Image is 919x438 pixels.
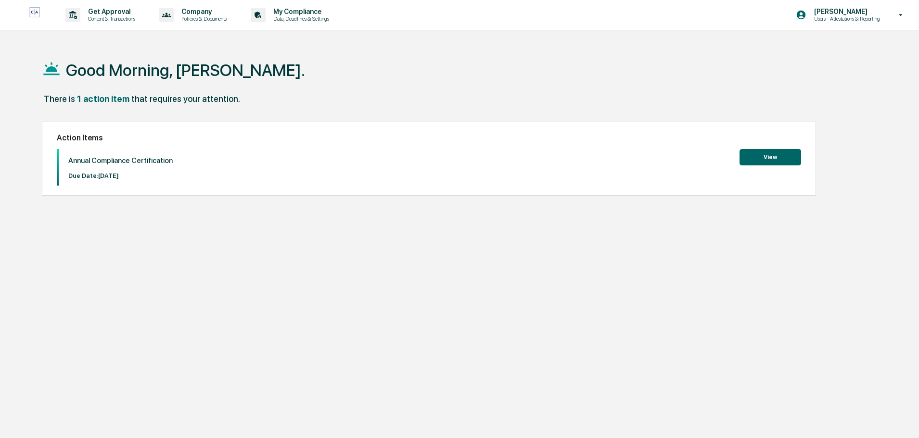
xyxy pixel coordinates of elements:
[23,7,46,23] img: logo
[806,8,885,15] p: [PERSON_NAME]
[174,15,231,22] p: Policies & Documents
[740,152,801,161] a: View
[66,61,305,80] h1: Good Morning, [PERSON_NAME].
[44,94,75,104] div: There is
[174,8,231,15] p: Company
[68,172,173,179] p: Due Date: [DATE]
[266,8,334,15] p: My Compliance
[68,156,173,165] p: Annual Compliance Certification
[740,149,801,165] button: View
[77,94,129,104] div: 1 action item
[806,15,885,22] p: Users - Attestations & Reporting
[131,94,240,104] div: that requires your attention.
[266,15,334,22] p: Data, Deadlines & Settings
[80,15,140,22] p: Content & Transactions
[80,8,140,15] p: Get Approval
[57,133,801,142] h2: Action Items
